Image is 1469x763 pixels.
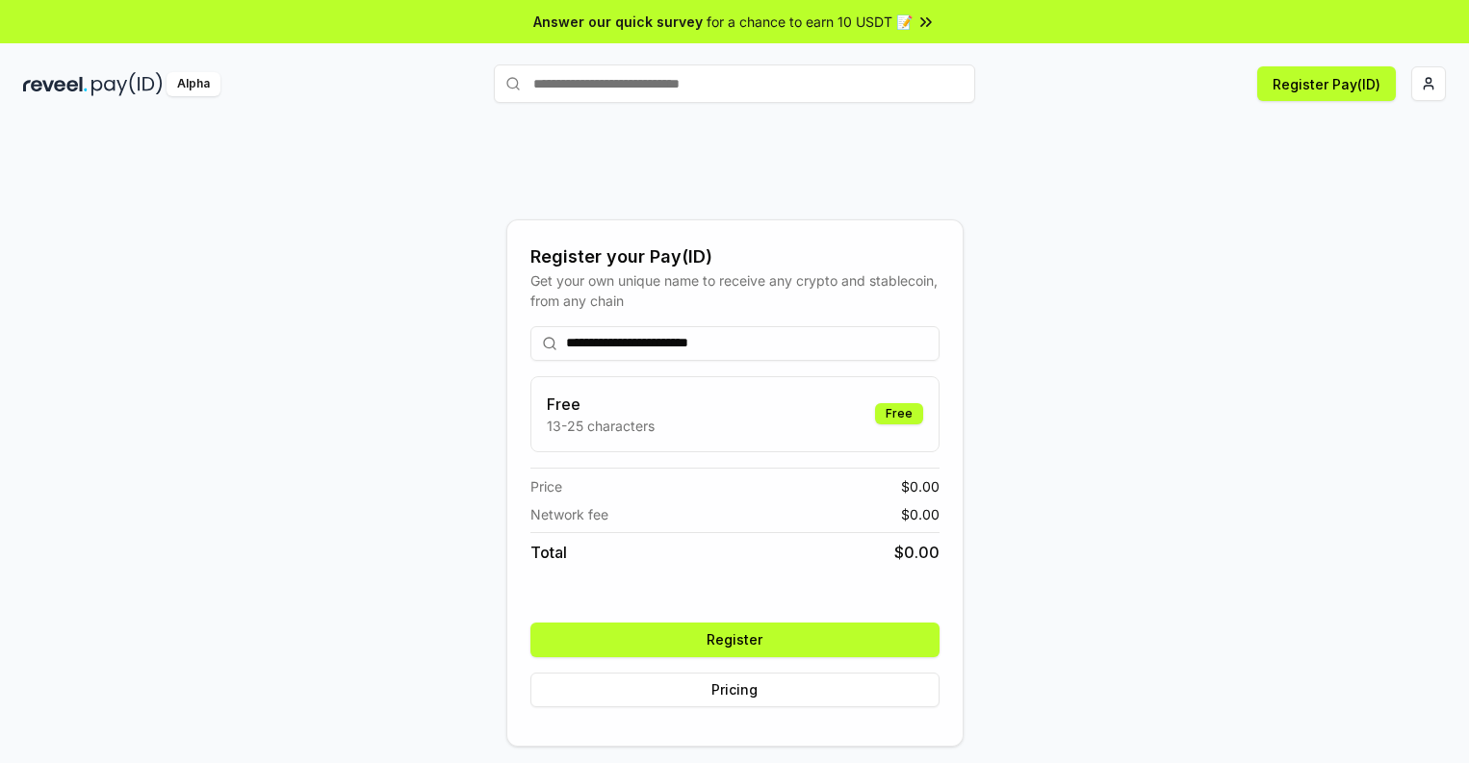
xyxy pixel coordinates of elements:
[901,476,940,496] span: $ 0.00
[530,541,567,564] span: Total
[530,270,940,311] div: Get your own unique name to receive any crypto and stablecoin, from any chain
[875,403,923,424] div: Free
[894,541,940,564] span: $ 0.00
[530,504,608,524] span: Network fee
[530,476,562,496] span: Price
[547,393,655,416] h3: Free
[547,416,655,436] p: 13-25 characters
[167,72,220,96] div: Alpha
[1257,66,1396,101] button: Register Pay(ID)
[530,243,940,270] div: Register your Pay(ID)
[23,72,88,96] img: reveel_dark
[707,12,913,32] span: for a chance to earn 10 USDT 📝
[530,673,940,707] button: Pricing
[530,623,940,657] button: Register
[91,72,163,96] img: pay_id
[901,504,940,524] span: $ 0.00
[533,12,703,32] span: Answer our quick survey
